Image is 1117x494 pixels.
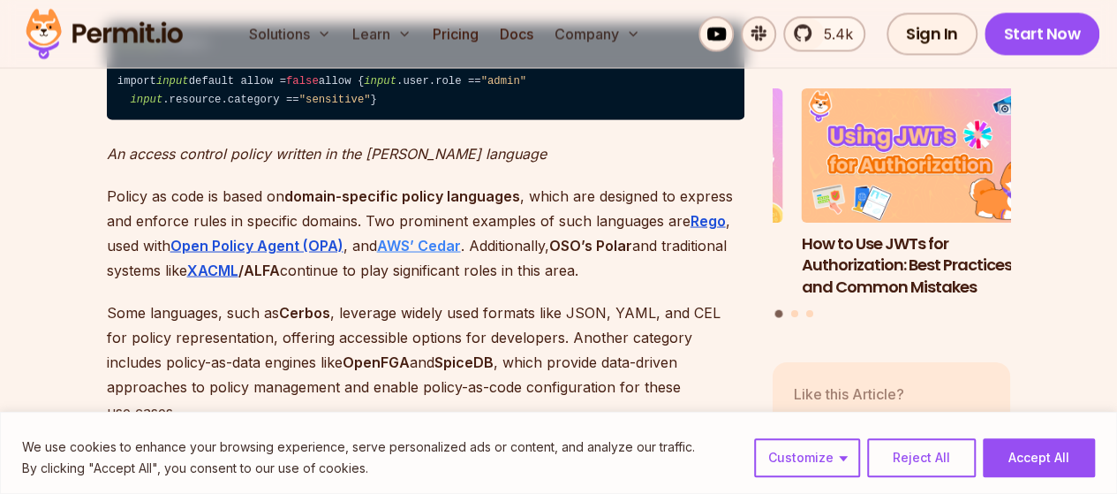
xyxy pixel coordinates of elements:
span: input [130,93,162,105]
span: false [286,74,319,87]
button: Customize [754,438,860,477]
button: Reject All [867,438,976,477]
li: 1 of 3 [802,89,1040,300]
a: Open Policy Agent (OPA) [170,236,343,254]
button: Go to slide 2 [791,310,798,317]
button: Solutions [242,16,338,51]
h3: How to Use JWTs for Authorization: Best Practices and Common Mistakes [802,233,1040,299]
a: AWS’ Cedar [377,236,461,254]
p: Some languages, such as , leverage widely used formats like JSON, YAML, and CEL for policy repres... [107,300,744,423]
div: Posts [773,89,1011,321]
a: Start Now [985,12,1100,55]
a: XACML [187,261,238,278]
strong: SpiceDB [434,353,494,370]
code: example import default allow = allow { .user.role == .resource.category == } [107,23,744,119]
strong: Cerbos [279,303,330,321]
a: 5.4k [783,16,865,51]
p: We use cookies to enhance your browsing experience, serve personalized ads or content, and analyz... [22,437,695,458]
a: Star us on Github [794,408,925,429]
li: 3 of 3 [545,89,783,300]
strong: OSO’s Polar [549,236,632,254]
button: Go to slide 3 [806,310,813,317]
strong: OpenFGA [343,353,410,370]
span: input [364,74,396,87]
a: Rego [691,211,726,229]
span: "admin" [480,74,525,87]
span: input [156,74,189,87]
p: Like this Article? [794,384,925,405]
strong: domain-specific policy languages [284,186,520,204]
button: Accept All [983,438,1095,477]
img: How to Use JWTs for Authorization: Best Practices and Common Mistakes [802,89,1040,224]
button: Company [547,16,647,51]
a: Pricing [426,16,486,51]
a: Sign In [887,12,977,55]
img: Permit logo [18,4,191,64]
span: "sensitive" [299,93,371,105]
h3: A Guide to Bearer Tokens: JWT vs. Opaque Tokens [545,233,783,277]
span: 5.4k [813,23,853,44]
img: A Guide to Bearer Tokens: JWT vs. Opaque Tokens [545,89,783,224]
p: Policy as code is based on , which are designed to express and enforce rules in specific domains.... [107,183,744,282]
a: Docs [493,16,540,51]
button: Go to slide 1 [775,310,783,318]
button: Learn [345,16,419,51]
em: An access control policy written in the [PERSON_NAME] language [107,144,547,162]
strong: /ALFA [238,261,280,278]
p: By clicking "Accept All", you consent to our use of cookies. [22,458,695,479]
